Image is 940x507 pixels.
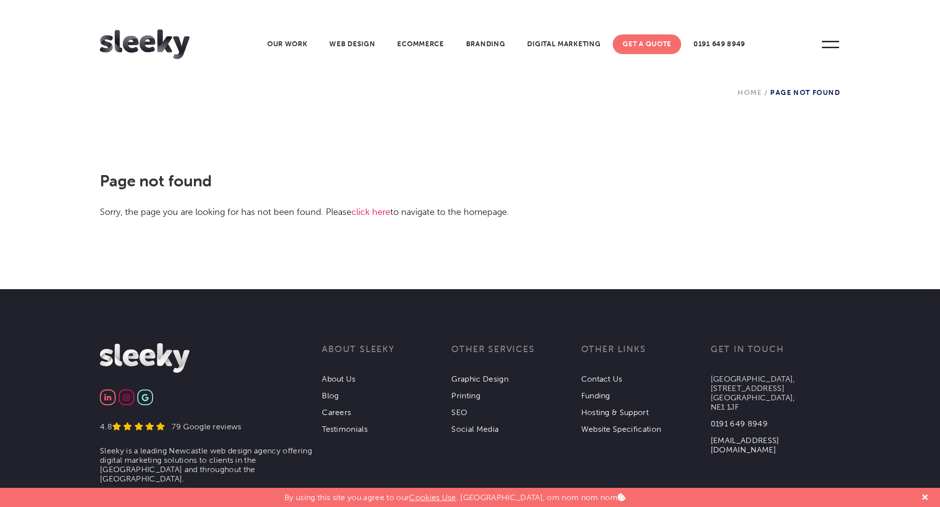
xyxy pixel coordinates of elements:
[257,34,317,54] a: Our Work
[165,422,241,431] div: 79 Google reviews
[581,408,649,417] a: Hosting & Support
[100,343,189,373] img: Sleeky Web Design Newcastle
[451,424,499,434] a: Social Media
[322,424,368,434] a: Testimonials
[351,207,390,217] a: click here
[387,34,453,54] a: Ecommerce
[738,89,840,97] div: Page not found
[581,391,610,400] a: Funding
[711,436,780,454] a: [EMAIL_ADDRESS][DOMAIN_NAME]
[711,419,768,428] a: 0191 649 8949
[100,446,322,483] li: Sleeky is a leading Newcastle web design agency offering digital marketing solutions to clients i...
[581,343,711,367] h3: Other links
[456,34,515,54] a: Branding
[451,374,508,384] a: Graphic Design
[711,374,840,412] p: [GEOGRAPHIC_DATA], [STREET_ADDRESS] [GEOGRAPHIC_DATA], NE1 1JF
[517,34,610,54] a: Digital Marketing
[451,391,480,400] a: Printing
[319,34,385,54] a: Web Design
[322,408,351,417] a: Careers
[738,89,762,97] a: Home
[322,343,451,367] h3: About Sleeky
[284,488,626,502] p: By using this site you agree to our . [GEOGRAPHIC_DATA], om nom nom nom
[322,374,356,384] a: About Us
[762,89,770,97] span: /
[581,424,661,434] a: Website Specification
[613,34,681,54] a: Get A Quote
[451,343,581,367] h3: Other services
[100,30,189,59] img: Sleeky Web Design Newcastle
[711,343,840,367] h3: Get in touch
[100,206,840,218] p: Sorry, the page you are looking for has not been found. Please to navigate to the homepage.
[581,374,623,384] a: Contact Us
[322,391,339,400] a: Blog
[684,34,755,54] a: 0191 649 8949
[100,168,840,206] h2: Page not found
[409,493,456,502] a: Cookies Use
[451,408,467,417] a: SEO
